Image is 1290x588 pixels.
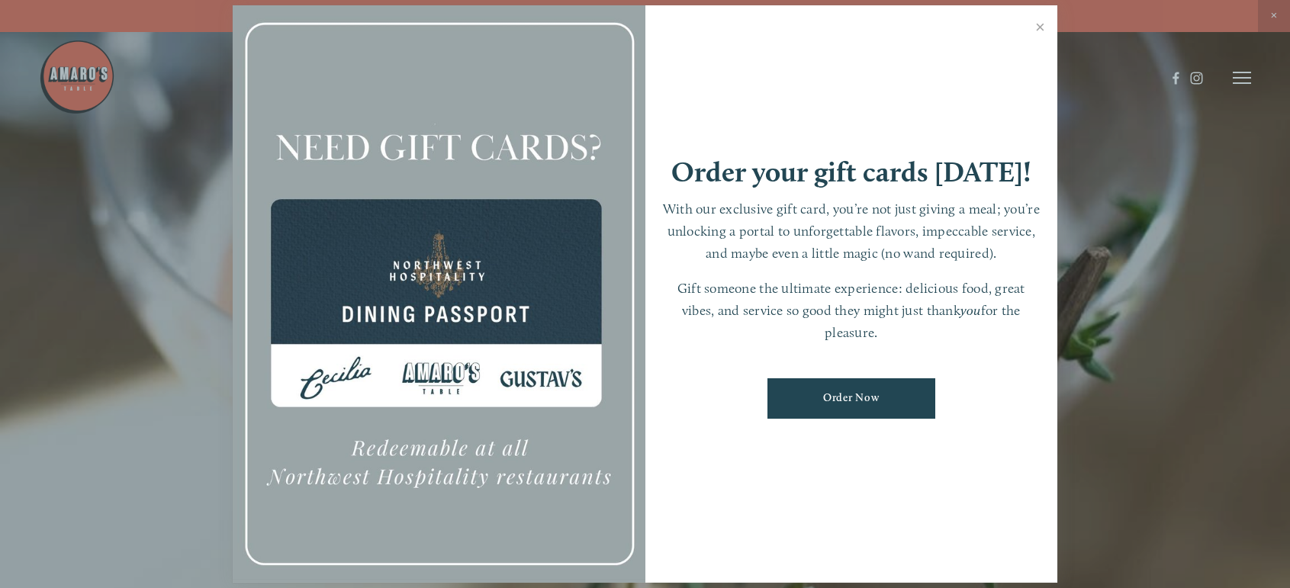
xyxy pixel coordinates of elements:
[661,198,1043,264] p: With our exclusive gift card, you’re not just giving a meal; you’re unlocking a portal to unforge...
[671,158,1031,186] h1: Order your gift cards [DATE]!
[661,278,1043,343] p: Gift someone the ultimate experience: delicious food, great vibes, and service so good they might...
[1025,8,1055,50] a: Close
[767,378,935,419] a: Order Now
[960,302,981,318] em: you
